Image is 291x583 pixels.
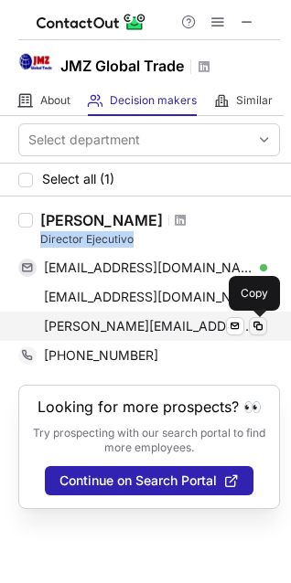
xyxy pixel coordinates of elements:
span: Similar [236,93,273,108]
span: [PERSON_NAME][EMAIL_ADDRESS][DOMAIN_NAME] [44,318,253,334]
div: Select department [28,131,140,149]
span: [PHONE_NUMBER] [44,347,158,364]
div: [PERSON_NAME] [40,211,163,229]
img: 59b43e47958647e70ee85afdefda01f4 [18,45,55,81]
header: Looking for more prospects? 👀 [38,398,262,415]
span: Select all (1) [42,172,114,186]
span: Continue on Search Portal [59,473,217,488]
span: About [40,93,70,108]
span: Decision makers [110,93,197,108]
div: Director Ejecutivo [40,231,280,248]
p: Try prospecting with our search portal to find more employees. [32,426,266,455]
h1: JMZ Global Trade [60,55,184,77]
span: [EMAIL_ADDRESS][DOMAIN_NAME] [44,289,253,305]
button: Continue on Search Portal [45,466,253,495]
span: [EMAIL_ADDRESS][DOMAIN_NAME] [44,260,253,276]
img: ContactOut v5.3.10 [37,11,146,33]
